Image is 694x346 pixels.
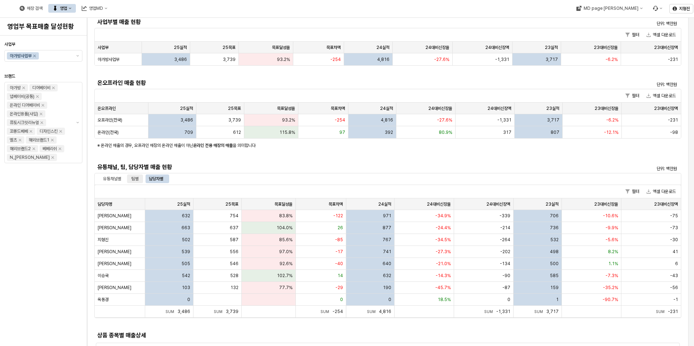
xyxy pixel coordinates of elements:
span: 115.8% [279,129,295,135]
div: 매장 검색 [27,6,42,11]
span: 오프라인(전국) [98,117,122,123]
span: [PERSON_NAME] [98,225,131,231]
span: 3,739 [223,57,236,62]
div: 유통채널별 [99,174,126,183]
span: 637 [230,225,238,231]
button: 매장 검색 [15,4,47,13]
span: 93.2% [277,57,290,62]
span: 709 [184,129,193,135]
span: -10.6% [603,213,618,219]
span: 온오프라인 [98,106,116,111]
span: 옥동경 [98,297,109,302]
h5: 상품 종목별 매출상세 [97,332,532,339]
span: 77.7% [279,285,293,291]
div: 영업 [60,6,67,11]
span: 83.8% [279,213,293,219]
span: 80.9% [439,129,452,135]
span: 8.2% [608,249,618,255]
span: 663 [181,225,190,231]
span: -7.3% [605,273,618,279]
span: 877 [383,225,391,231]
span: 132 [230,285,238,291]
div: 베베리쉬 [42,145,57,152]
span: -231 [668,57,678,62]
span: 3,717 [546,309,559,314]
span: 사업부 [98,45,109,50]
span: 25실적 [180,106,193,111]
div: 냅베이비(공통) [10,93,34,100]
span: -6.2% [605,57,618,62]
span: 3,486 [174,57,187,62]
span: 25목표 [228,106,241,111]
h5: 온오프라인 매출 현황 [97,79,532,87]
span: -231 [668,117,678,123]
span: 4,816 [381,117,393,123]
span: 24실적 [376,45,389,50]
span: 25목표 [225,201,238,207]
span: -1 [673,297,678,302]
span: 목표차액 [326,45,341,50]
span: 190 [383,285,391,291]
span: 25실적 [177,201,190,207]
span: 24대비신장율 [425,45,449,50]
div: 온라인용품(사입) [10,110,38,118]
p: 단위: 백만원 [539,165,677,172]
span: Sum [534,309,546,314]
span: 1.1% [608,261,618,267]
span: -73 [670,225,678,231]
span: 587 [230,237,238,243]
span: 3,717 [547,117,559,123]
button: 제안 사항 표시 [73,82,82,163]
span: Sum [484,309,496,314]
span: -1,331 [497,117,511,123]
span: 24실적 [380,106,393,111]
span: -214 [500,225,510,231]
span: 159 [550,285,559,291]
span: -202 [500,249,510,255]
button: 엑셀 다운로드 [644,187,679,196]
span: 0 [340,297,343,302]
div: Remove 해외브랜드1 [51,139,54,141]
span: 500 [550,261,559,267]
span: 1 [556,297,559,302]
span: 목표달성율 [277,106,295,111]
span: 14 [338,273,343,279]
span: 목표달성율 [272,45,290,50]
span: 4,816 [377,57,389,62]
strong: 온라인 전용 매장의 매출 [193,143,233,148]
span: -264 [500,237,510,243]
span: -17 [335,249,343,255]
span: -90 [502,273,510,279]
div: Menu item 6 [648,4,666,13]
button: 지형진 [669,4,693,13]
span: -24.4% [436,225,451,231]
span: 528 [230,273,238,279]
span: 0 [388,297,391,302]
span: 754 [230,213,238,219]
div: Remove 디자인스킨 [59,130,62,133]
span: 532 [550,237,559,243]
span: 3,486 [177,309,190,314]
div: Remove 해외브랜드2 [32,147,35,150]
button: 엑셀 다운로드 [644,30,679,39]
span: 23대비신장율 [595,106,619,111]
div: 유통채널별 [103,174,121,183]
div: 디어베이비 [32,84,50,91]
span: 담당자명 [98,201,112,207]
p: 지형진 [679,6,690,12]
div: 꼬똥드베베 [10,128,28,135]
span: 0 [507,297,510,302]
span: -231 [668,309,678,314]
span: -85 [335,237,343,243]
div: MD page [PERSON_NAME] [583,6,638,11]
span: 97 [339,129,345,135]
button: MD page [PERSON_NAME] [572,4,647,13]
span: 지형진 [98,237,109,243]
span: 41 [673,249,678,255]
span: 971 [383,213,391,219]
div: 해외브랜드2 [10,145,31,152]
span: 556 [230,249,238,255]
span: 23대비신장액 [654,106,678,111]
span: -45.7% [435,285,451,291]
span: Sum [367,309,379,314]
